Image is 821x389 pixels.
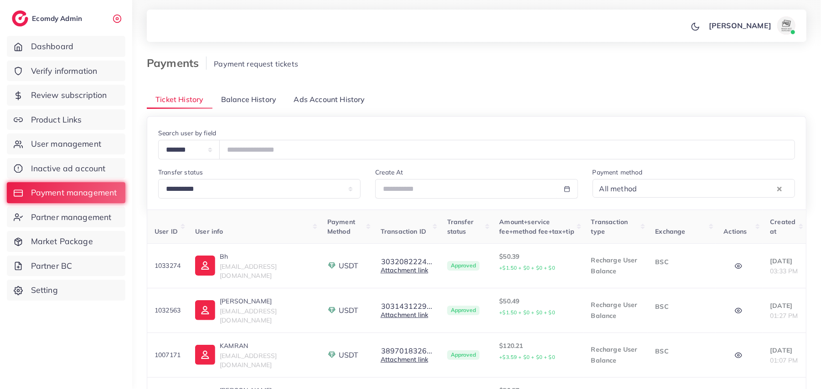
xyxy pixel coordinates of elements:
[7,231,125,252] a: Market Package
[7,85,125,106] a: Review subscription
[447,350,480,360] span: Approved
[593,179,795,198] div: Search for option
[500,296,577,318] p: $50.49
[381,302,433,310] button: 3031431229...
[591,344,641,366] p: Recharge User Balance
[220,296,313,307] p: [PERSON_NAME]
[31,65,98,77] span: Verify information
[777,183,782,194] button: Clear Selected
[214,59,298,68] span: Payment request tickets
[447,306,480,316] span: Approved
[500,251,577,273] p: $50.39
[155,305,181,316] p: 1032563
[381,227,426,235] span: Transaction ID
[195,345,215,365] img: ic-user-info.36bf1079.svg
[294,94,365,105] span: Ads Account History
[158,168,203,177] label: Transfer status
[447,261,480,271] span: Approved
[7,109,125,130] a: Product Links
[770,356,798,364] span: 01:07 PM
[770,345,799,356] p: [DATE]
[155,260,181,271] p: 1033274
[500,309,555,316] small: +$1.50 + $0 + $0 + $0
[500,265,555,271] small: +$1.50 + $0 + $0 + $0
[327,350,336,359] img: payment
[375,168,403,177] label: Create At
[7,182,125,203] a: Payment management
[31,260,72,272] span: Partner BC
[12,10,84,26] a: logoEcomdy Admin
[723,227,747,235] span: Actions
[500,340,577,363] p: $120.21
[339,350,359,360] span: USDT
[704,16,799,35] a: [PERSON_NAME]avatar
[381,355,428,363] a: Attachment link
[591,255,641,276] p: Recharge User Balance
[655,227,685,235] span: Exchange
[770,312,798,320] span: 01:27 PM
[339,305,359,316] span: USDT
[31,163,106,174] span: Inactive ad account
[7,158,125,179] a: Inactive ad account
[158,128,216,138] label: Search user by field
[381,266,428,274] a: Attachment link
[327,306,336,315] img: payment
[31,114,82,126] span: Product Links
[220,352,277,369] span: [EMAIL_ADDRESS][DOMAIN_NAME]
[195,256,215,276] img: ic-user-info.36bf1079.svg
[155,227,178,235] span: User ID
[655,346,709,357] p: BSC
[31,89,107,101] span: Review subscription
[7,133,125,154] a: User management
[7,61,125,82] a: Verify information
[31,284,58,296] span: Setting
[31,211,112,223] span: Partner management
[7,36,125,57] a: Dashboard
[195,227,223,235] span: User info
[500,354,555,360] small: +$3.59 + $0 + $0 + $0
[770,267,798,275] span: 03:33 PM
[220,251,313,262] p: Bh
[770,218,795,235] span: Created at
[709,20,771,31] p: [PERSON_NAME]
[381,311,428,319] a: Attachment link
[12,10,28,26] img: logo
[31,187,117,199] span: Payment management
[147,56,207,70] h3: Payments
[31,138,101,150] span: User management
[777,16,795,35] img: avatar
[155,94,203,105] span: Ticket History
[640,181,775,195] input: Search for option
[381,347,433,355] button: 3897018326...
[655,301,709,312] p: BSC
[770,300,799,311] p: [DATE]
[327,261,336,270] img: payment
[447,218,474,235] span: Transfer status
[591,299,641,321] p: Recharge User Balance
[327,218,355,235] span: Payment Method
[381,257,433,266] button: 3032082224...
[195,300,215,320] img: ic-user-info.36bf1079.svg
[155,349,181,360] p: 1007171
[591,218,628,235] span: Transaction type
[500,218,575,235] span: Amount+service fee+method fee+tax+tip
[598,182,639,195] span: All method
[7,280,125,301] a: Setting
[770,256,799,266] p: [DATE]
[655,256,709,267] p: BSC
[220,307,277,324] span: [EMAIL_ADDRESS][DOMAIN_NAME]
[339,261,359,271] span: USDT
[31,41,73,52] span: Dashboard
[221,94,276,105] span: Balance History
[593,168,643,177] label: Payment method
[31,235,93,247] span: Market Package
[32,14,84,23] h2: Ecomdy Admin
[220,340,313,351] p: KAMRAN
[7,207,125,228] a: Partner management
[7,256,125,276] a: Partner BC
[220,262,277,280] span: [EMAIL_ADDRESS][DOMAIN_NAME]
